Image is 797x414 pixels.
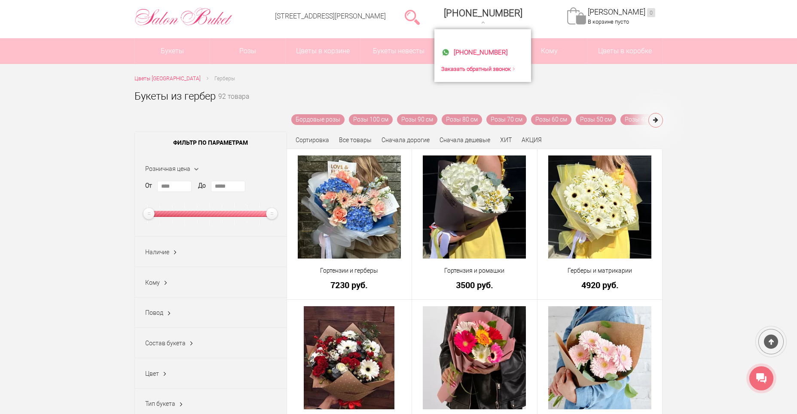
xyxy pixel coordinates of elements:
[135,132,287,153] span: Фильтр по параметрам
[444,8,522,18] span: [PHONE_NUMBER]
[576,114,616,125] a: Розы 50 см
[454,49,508,56] span: [PHONE_NUMBER]
[543,266,657,275] a: Герберы и матрикарии
[304,306,394,409] img: Композиция "Вишнёвое Дерево"
[588,7,655,17] a: [PERSON_NAME]
[620,114,661,125] a: Розы 40 см
[548,306,651,409] img: 5 Розовых Гербер в крафте
[439,5,528,29] a: [PHONE_NUMBER]
[349,114,393,125] a: Розы 100 см
[214,76,235,82] span: Герберы
[145,279,160,286] span: Кому
[145,400,175,407] span: Тип букета
[145,340,186,347] span: Состав букета
[397,114,437,125] a: Розы 90 см
[442,114,482,125] a: Розы 80 см
[135,38,210,64] a: Букеты
[296,137,329,143] span: Сортировка
[440,137,490,143] a: Сначала дешевые
[145,370,159,377] span: Цвет
[134,74,201,83] a: Цветы [GEOGRAPHIC_DATA]
[134,88,216,104] h1: Букеты из гербер
[210,38,285,64] a: Розы
[418,266,531,275] a: Гортензия и ромашки
[145,181,152,190] label: От
[145,249,169,256] span: Наличие
[437,43,534,61] a: [PHONE_NUMBER]
[437,64,534,74] a: Заказать обратный звонок
[145,309,163,316] span: Повод
[293,266,406,275] a: Гортензии и герберы
[382,137,430,143] a: Сначала дорогие
[134,6,233,28] img: Цветы Нижний Новгород
[548,155,651,259] img: Герберы и матрикарии
[531,114,571,125] a: Розы 60 см
[298,155,401,259] img: Гортензии и герберы
[587,38,663,64] a: Цветы в коробке
[361,38,436,64] a: Букеты невесты
[522,137,542,143] a: АКЦИЯ
[286,38,361,64] a: Цветы в корзине
[293,280,406,289] a: 7230 руб.
[441,66,529,72] div: Заказать обратный звонок
[418,280,531,289] a: 3500 руб.
[423,306,526,409] img: 7 Гербер Микс
[486,114,527,125] a: Розы 70 см
[543,280,657,289] a: 4920 руб.
[198,181,206,190] label: До
[647,8,655,17] ins: 0
[512,38,587,64] span: Кому
[588,18,629,25] span: В корзине пусто
[218,94,249,114] small: 92 товара
[423,155,526,259] img: Гортензия и ромашки
[145,165,190,172] span: Розничная цена
[339,137,372,143] a: Все товары
[500,137,512,143] a: ХИТ
[275,12,386,20] a: [STREET_ADDRESS][PERSON_NAME]
[134,76,201,82] span: Цветы [GEOGRAPHIC_DATA]
[291,114,345,125] a: Бордовые розы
